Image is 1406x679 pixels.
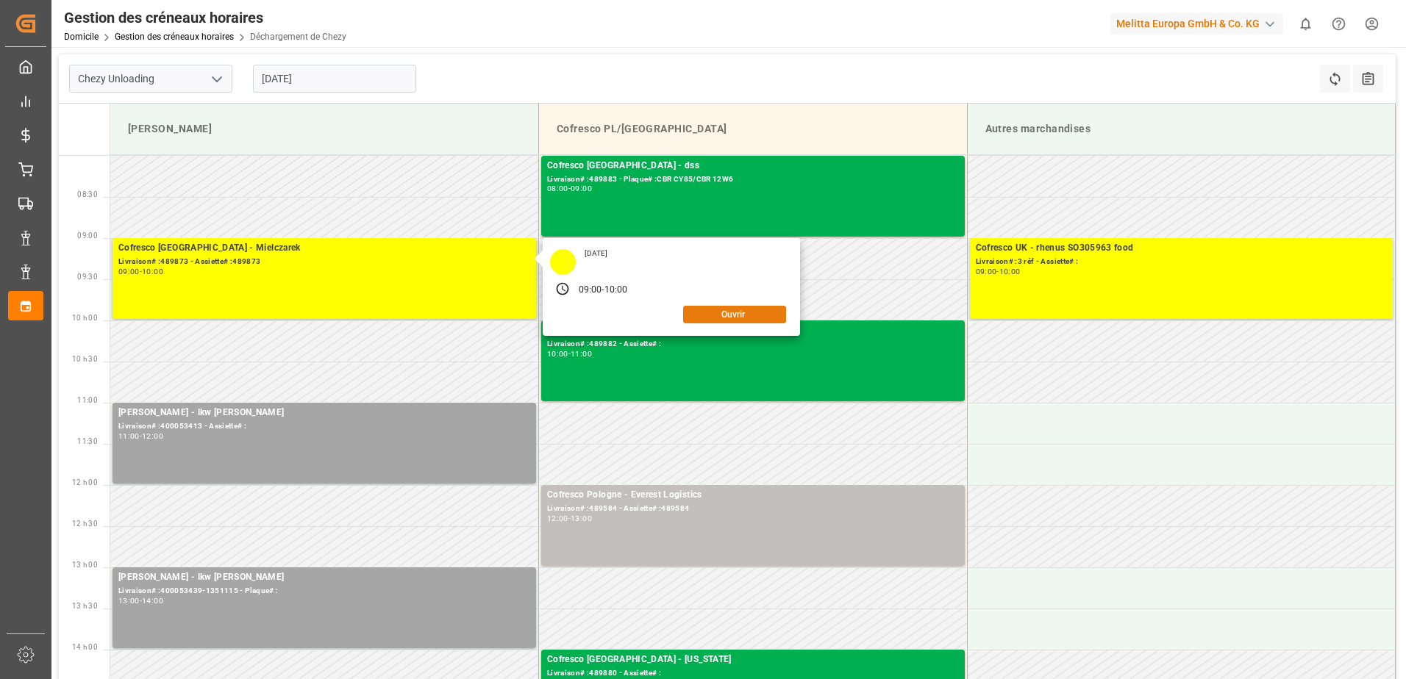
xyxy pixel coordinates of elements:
div: 10:00 [999,268,1021,275]
div: 14:00 [142,597,163,604]
div: Autres marchandises [979,115,1384,143]
div: Livraison# :489883 - Plaque# :CBR CY85/CBR 12W6 [547,173,959,186]
div: 09:00 [976,268,997,275]
div: 13:00 [118,597,140,604]
div: Cofresco UK - rhenus SO305963 food [976,241,1388,256]
div: Cofresco [GEOGRAPHIC_DATA] - Mielczarek [118,241,530,256]
div: 09:00 [118,268,140,275]
span: 08:30 [77,190,98,198]
button: Centre d’aide [1322,7,1355,40]
div: [PERSON_NAME] [122,115,527,143]
input: Type à rechercher/sélectionner [69,65,232,93]
div: 10:00 [547,351,568,357]
div: 09:00 [579,284,602,297]
div: - [602,284,604,297]
div: 11:00 [118,433,140,439]
button: Melitta Europa GmbH & Co. KG [1110,10,1289,37]
div: Gestion des créneaux horaires [64,7,346,29]
font: Melitta Europa GmbH & Co. KG [1116,16,1260,32]
div: [DATE] [579,248,613,259]
div: 08:00 [547,185,568,192]
div: Livraison# :489882 - Assiette# : [547,338,959,351]
span: 09:00 [77,231,98,240]
div: Livraison# :400053439-1351115 - Plaque# : [118,585,530,597]
span: 12 h 30 [72,520,98,528]
span: 11:00 [77,396,98,404]
span: 13 h 00 [72,561,98,569]
div: 11:00 [571,351,592,357]
div: [PERSON_NAME] - lkw [PERSON_NAME] [118,570,530,585]
span: 10 h 00 [72,314,98,322]
div: - [568,515,571,522]
div: - [140,268,142,275]
span: 11:30 [77,437,98,445]
div: 10:00 [604,284,628,297]
input: JJ-MM-AAAA [253,65,416,93]
div: [PERSON_NAME] - lkw [PERSON_NAME] [118,406,530,420]
div: Livraison# :3 réf - Assiette# : [976,256,1388,268]
div: 09:00 [571,185,592,192]
a: Gestion des créneaux horaires [115,32,234,42]
span: 14 h 00 [72,643,98,651]
div: - [140,597,142,604]
div: Cofresco Pologne - Everest Logistics [547,488,959,503]
div: Livraison# :489584 - Assiette# :489584 [547,503,959,515]
span: 13 h 30 [72,602,98,610]
button: Afficher 0 nouvelles notifications [1289,7,1322,40]
a: Domicile [64,32,99,42]
span: 12 h 00 [72,478,98,486]
div: 12:00 [547,515,568,522]
div: Cofresco [GEOGRAPHIC_DATA] - dss [547,159,959,173]
div: - [568,185,571,192]
div: 13:00 [571,515,592,522]
button: Ouvrir le menu [205,68,227,90]
div: - [568,351,571,357]
div: Livraison# :400053413 - Assiette# : [118,420,530,433]
span: 10 h 30 [72,355,98,363]
button: Ouvrir [683,306,786,323]
div: - [140,433,142,439]
div: Cofresco PL/[GEOGRAPHIC_DATA] [551,115,955,143]
div: 12:00 [142,433,163,439]
div: Livraison# :489873 - Assiette# :489873 [118,256,530,268]
div: Cofresco [GEOGRAPHIC_DATA] - [US_STATE] [547,653,959,667]
span: 09:30 [77,273,98,281]
div: - [996,268,999,275]
div: 10:00 [142,268,163,275]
